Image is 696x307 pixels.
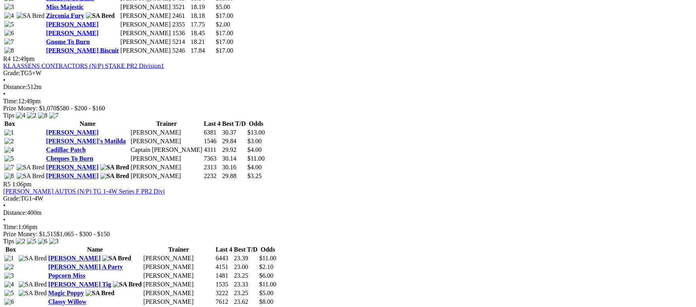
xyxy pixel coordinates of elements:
[4,173,14,180] img: 8
[3,63,164,69] a: KLAASSENS CONTRACTORS (N/P) STAKE PR2 Division1
[3,70,21,76] span: Grade:
[190,38,215,46] td: 18.21
[143,281,215,289] td: [PERSON_NAME]
[248,164,262,171] span: $4.00
[143,255,215,263] td: [PERSON_NAME]
[248,138,262,145] span: $3.00
[4,47,14,54] img: 8
[204,172,221,180] td: 2232
[4,4,14,11] img: 3
[19,290,47,297] img: SA Bred
[248,155,265,162] span: $11.00
[3,84,27,91] span: Distance:
[46,47,119,54] a: [PERSON_NAME] Biscuit
[27,112,36,119] img: 2
[216,38,233,45] span: $17.00
[259,290,273,297] span: $5.00
[4,281,14,288] img: 4
[204,164,221,172] td: 2313
[234,272,258,280] td: 23.25
[215,298,233,306] td: 7612
[17,12,45,19] img: SA Bred
[49,238,59,245] img: 3
[204,138,221,146] td: 1546
[172,29,189,37] td: 1536
[204,120,221,128] th: Last 4
[3,238,14,245] span: Tips
[222,164,246,172] td: 30.16
[46,173,98,180] a: [PERSON_NAME]
[222,172,246,180] td: 29.88
[215,272,233,280] td: 1481
[4,255,14,262] img: 1
[247,120,265,128] th: Odds
[222,120,246,128] th: Best T/D
[120,47,171,55] td: [PERSON_NAME]
[215,255,233,263] td: 6443
[17,173,45,180] img: SA Bred
[3,217,6,224] span: •
[215,281,233,289] td: 1535
[190,29,215,37] td: 18.45
[248,129,265,136] span: $13.00
[130,120,203,128] th: Trainer
[204,129,221,137] td: 6381
[248,173,262,180] span: $3.25
[259,264,273,271] span: $2.10
[3,210,693,217] div: 400m
[234,281,258,289] td: 23.33
[120,38,171,46] td: [PERSON_NAME]
[16,238,25,245] img: 2
[4,12,14,19] img: 4
[46,12,84,19] a: Zirconia Fury
[130,164,203,172] td: [PERSON_NAME]
[3,112,14,119] span: Tips
[102,255,131,262] img: SA Bred
[4,164,14,171] img: 7
[4,155,14,163] img: 5
[46,30,98,36] a: [PERSON_NAME]
[222,129,246,137] td: 30.37
[3,195,693,203] div: TG1-4W
[12,55,35,62] span: 12:49pm
[120,12,171,20] td: [PERSON_NAME]
[216,12,233,19] span: $17.00
[172,47,189,55] td: 5246
[222,155,246,163] td: 30.14
[4,121,15,127] span: Box
[215,263,233,271] td: 4151
[130,129,203,137] td: [PERSON_NAME]
[190,3,215,11] td: 18.19
[234,255,258,263] td: 23.39
[4,30,14,37] img: 6
[120,3,171,11] td: [PERSON_NAME]
[3,195,21,202] span: Grade:
[3,105,693,112] div: Prize Money: $1,070
[3,203,6,209] span: •
[120,21,171,28] td: [PERSON_NAME]
[234,246,258,254] th: Best T/D
[12,181,32,188] span: 1:06pm
[27,238,36,245] img: 5
[113,281,142,288] img: SA Bred
[204,155,221,163] td: 7363
[259,281,276,288] span: $11.00
[4,147,14,154] img: 4
[143,290,215,298] td: [PERSON_NAME]
[57,105,105,112] span: $580 - $200 - $160
[46,129,98,136] a: [PERSON_NAME]
[48,273,86,279] a: Popcorn Miss
[19,255,47,262] img: SA Bred
[16,112,25,119] img: 4
[120,29,171,37] td: [PERSON_NAME]
[3,98,18,105] span: Time:
[38,112,48,119] img: 8
[4,273,14,280] img: 3
[48,255,101,262] a: [PERSON_NAME]
[143,272,215,280] td: [PERSON_NAME]
[222,138,246,146] td: 29.84
[4,299,14,306] img: 6
[6,246,16,253] span: Box
[259,299,273,305] span: $8.00
[234,298,258,306] td: 23.62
